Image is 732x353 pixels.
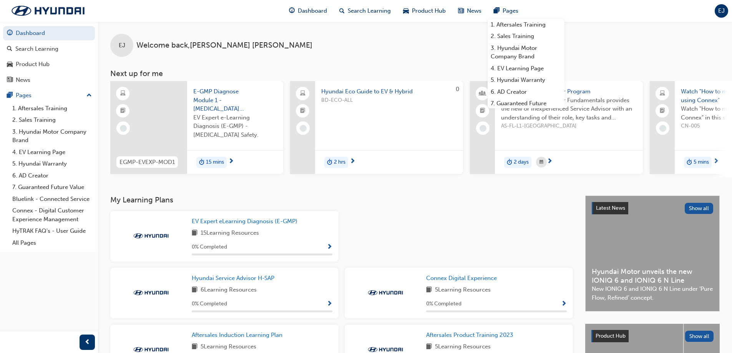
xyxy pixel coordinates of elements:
span: 5 Learning Resources [435,342,491,352]
h3: Next up for me [98,69,732,78]
a: news-iconNews [452,3,488,19]
span: book-icon [192,285,198,295]
span: Pages [503,7,518,15]
span: prev-icon [85,338,90,347]
button: Show Progress [327,299,332,309]
a: Latest NewsShow allHyundai Motor unveils the new IONIQ 6 and IONIQ 6 N LineNew IONIQ 6 and IONIQ ... [585,196,720,312]
a: 1. Aftersales Training [488,19,564,31]
img: Trak [4,3,92,19]
a: 3. Hyundai Motor Company Brand [9,126,95,146]
img: Trak [130,289,172,297]
a: Product Hub [3,57,95,71]
span: laptop-icon [660,89,665,99]
span: 0 % Completed [192,243,227,252]
a: 4. EV Learning Page [488,63,564,75]
span: learningRecordVerb_NONE-icon [480,125,486,132]
span: 0 % Completed [192,300,227,308]
a: 2. Sales Training [9,114,95,126]
span: Level 1 - Service Advisor Program [501,87,637,96]
span: Connex Digital Experience [426,275,497,282]
span: learningRecordVerb_NONE-icon [120,125,127,132]
span: AS-FL-L1-[GEOGRAPHIC_DATA] [501,122,637,131]
span: book-icon [192,342,198,352]
span: Latest News [596,205,625,211]
span: 2 hrs [334,158,345,167]
span: EV Expert e-Learning Diagnosis (E-GMP) - [MEDICAL_DATA] Safety. [193,113,277,139]
span: EJ [718,7,725,15]
a: Search Learning [3,42,95,56]
span: up-icon [86,91,92,101]
span: book-icon [192,229,198,238]
div: Pages [16,91,32,100]
span: next-icon [547,158,553,165]
img: Trak [130,232,172,240]
a: 6. AD Creator [488,86,564,98]
div: Product Hub [16,60,50,69]
a: Bluelink - Connected Service [9,193,95,205]
a: All Pages [9,237,95,249]
span: people-icon [480,89,485,99]
a: 7. Guaranteed Future Value [9,181,95,193]
span: book-icon [426,342,432,352]
span: 5 Learning Resources [435,285,491,295]
span: booktick-icon [660,106,665,116]
a: search-iconSearch Learning [333,3,397,19]
span: 6 Learning Resources [201,285,257,295]
span: 0 % Completed [426,300,461,308]
a: HyTRAK FAQ's - User Guide [9,225,95,237]
span: Hyundai Eco Guide to EV & Hybrid [321,87,457,96]
span: 5 Learning Resources [201,342,256,352]
span: EJ [119,41,125,50]
span: laptop-icon [300,89,305,99]
a: 0Hyundai Eco Guide to EV & HybridBD-ECO-ALLduration-icon2 hrs [290,81,463,174]
span: duration-icon [507,157,512,167]
a: 5. Hyundai Warranty [9,158,95,170]
span: Show Progress [327,244,332,251]
a: Aftersales Product Training 2023 [426,331,516,340]
span: Product Hub [412,7,446,15]
span: pages-icon [7,92,13,99]
span: 15 Learning Resources [201,229,259,238]
span: learningResourceType_ELEARNING-icon [120,89,126,99]
button: Pages [3,88,95,103]
button: Show all [685,203,714,214]
button: DashboardSearch LearningProduct HubNews [3,25,95,88]
a: 1. Aftersales Training [9,103,95,114]
span: Search Learning [348,7,391,15]
span: Hyundai Service Advisor H-SAP [192,275,274,282]
h3: My Learning Plans [110,196,573,204]
span: calendar-icon [539,157,543,167]
span: duration-icon [199,157,204,167]
span: Show Progress [561,301,567,308]
a: Product HubShow all [591,330,714,342]
span: guage-icon [289,6,295,16]
div: News [16,76,30,85]
span: EGMP-EVEXP-MOD1 [120,158,175,167]
span: BD-ECO-ALL [321,96,457,105]
button: EJ [715,4,728,18]
span: 0 [456,86,459,93]
a: 6. AD Creator [9,170,95,182]
span: book-icon [426,285,432,295]
a: car-iconProduct Hub [397,3,452,19]
iframe: Intercom live chat [706,327,724,345]
a: Connex Digital Experience [426,274,500,283]
span: learningRecordVerb_NONE-icon [659,125,666,132]
span: Aftersales Product Training 2023 [426,331,513,338]
a: EGMP-EVEXP-MOD1E-GMP Diagnose Module 1 - [MEDICAL_DATA] SafetyEV Expert e-Learning Diagnosis (E-G... [110,81,283,174]
a: Level 1 - Service Advisor ProgramHyundai Service Advisor Fundamentals provides the new or inexper... [470,81,643,174]
a: Latest NewsShow all [592,202,713,214]
span: 15 mins [206,158,224,167]
a: 2. Sales Training [488,30,564,42]
span: Product Hub [596,333,626,339]
span: learningRecordVerb_NONE-icon [300,125,307,132]
span: duration-icon [327,157,332,167]
a: 4. EV Learning Page [9,146,95,158]
span: car-icon [403,6,409,16]
a: 5. Hyundai Warranty [488,74,564,86]
button: Show Progress [327,242,332,252]
span: duration-icon [687,157,692,167]
span: 2 days [514,158,529,167]
div: Search Learning [15,45,58,53]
